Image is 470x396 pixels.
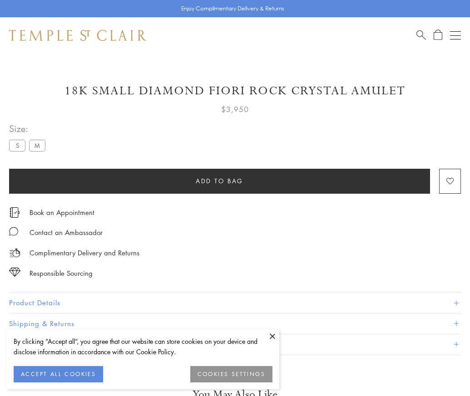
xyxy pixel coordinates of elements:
[9,293,461,313] button: Product Details
[9,121,49,136] span: Size:
[9,268,20,277] img: icon_sourcing.svg
[30,268,93,279] div: Responsible Sourcing
[14,366,103,382] button: ACCEPT ALL COOKIES
[9,30,146,41] img: Temple St. Clair
[30,207,94,217] a: Book an Appointment
[434,29,442,41] a: Open Shopping Bag
[196,176,243,186] span: Add to bag
[450,30,461,41] button: Open navigation
[14,336,272,357] div: By clicking “Accept all”, you agree that our website can store cookies on your device and disclos...
[416,29,426,41] a: Search
[9,169,430,194] button: Add to bag
[221,103,249,115] span: $3,950
[9,313,461,334] button: Shipping & Returns
[9,227,18,236] img: MessageIcon-01_2.svg
[29,140,45,151] label: M
[30,247,139,259] p: Complimentary Delivery and Returns
[9,83,461,99] h1: 18K Small Diamond Fiori Rock Crystal Amulet
[181,4,284,13] p: Enjoy Complimentary Delivery & Returns
[9,247,20,259] img: icon_delivery.svg
[9,207,20,218] img: icon_appointment.svg
[190,366,272,382] button: COOKIES SETTINGS
[9,140,25,151] label: S
[30,227,103,238] div: Contact an Ambassador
